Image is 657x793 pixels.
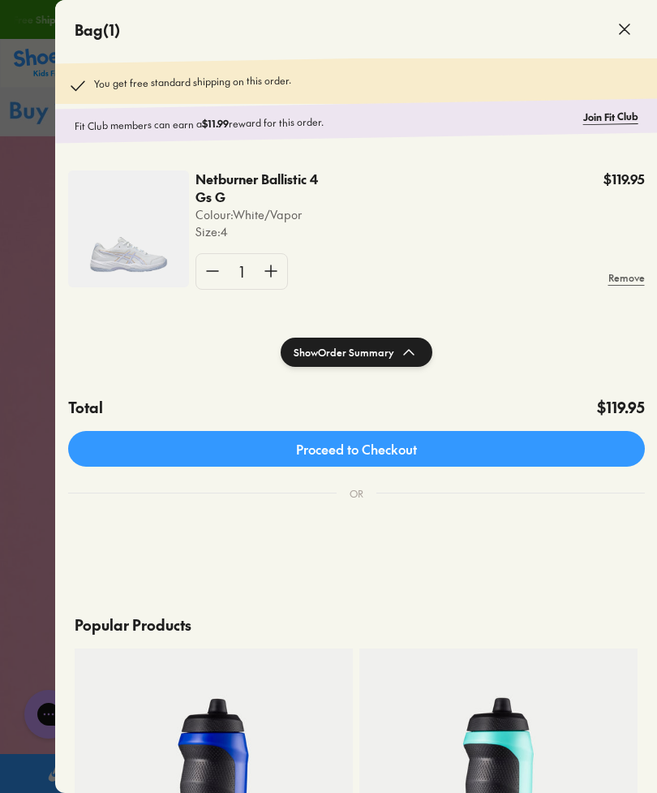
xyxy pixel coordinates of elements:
p: Netburner Ballistic 4 Gs G [195,170,320,206]
a: Proceed to Checkout [68,431,645,467]
p: You get free standard shipping on this order. [93,72,290,95]
button: Gorgias live chat [8,6,57,54]
div: OR [336,473,376,514]
b: $11.99 [201,117,228,131]
p: $119.95 [603,170,644,188]
p: Size : 4 [195,223,351,240]
h4: Bag ( 1 ) [75,19,120,41]
a: Join Fit Club [582,109,638,124]
iframe: PayPal-paypal [68,533,645,577]
p: Colour: White/Vapor [195,206,351,223]
h4: $119.95 [596,396,644,418]
img: 4-551478.jpg [68,170,189,287]
p: Fit Club members can earn a reward for this order. [74,110,576,133]
p: Popular Products [75,601,638,649]
h4: Total [68,396,103,418]
button: ShowOrder Summary [280,338,432,367]
div: 1 [229,254,255,289]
